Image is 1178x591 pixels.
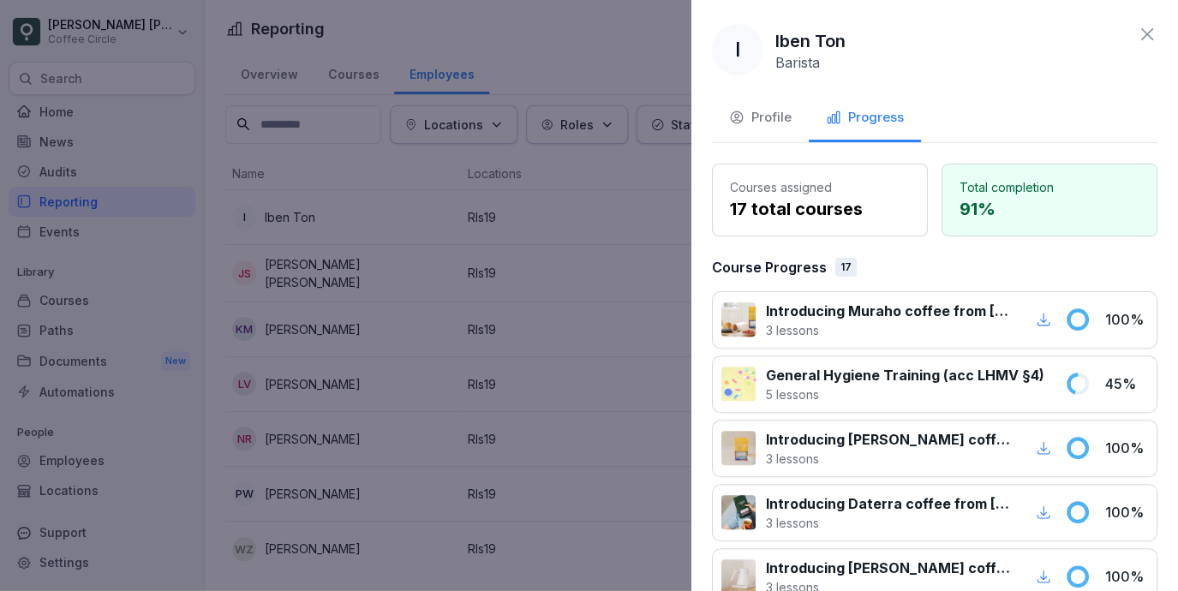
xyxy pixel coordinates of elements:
div: 17 [835,258,857,277]
div: Progress [826,108,904,128]
p: Iben Ton [775,28,846,54]
p: Barista [775,54,820,71]
p: Course Progress [712,257,827,278]
p: 45 % [1105,373,1148,394]
p: 91 % [960,196,1139,222]
p: 100 % [1105,438,1148,458]
button: Progress [809,96,921,142]
p: Introducing Muraho coffee from [GEOGRAPHIC_DATA] [766,301,1012,321]
p: 3 lessons [766,450,1012,468]
p: 100 % [1105,566,1148,587]
p: 100 % [1105,502,1148,522]
div: I [712,24,763,75]
p: Introducing [PERSON_NAME] coffee from [GEOGRAPHIC_DATA] [766,429,1012,450]
p: 3 lessons [766,514,1012,532]
p: 3 lessons [766,321,1012,339]
p: 17 total courses [730,196,910,222]
div: Profile [729,108,792,128]
p: Introducing Daterra coffee from [GEOGRAPHIC_DATA] [766,493,1012,514]
p: Courses assigned [730,178,910,196]
p: Introducing [PERSON_NAME] coffee from [GEOGRAPHIC_DATA] [766,558,1012,578]
button: Profile [712,96,809,142]
p: 100 % [1105,309,1148,330]
p: General Hygiene Training (acc LHMV §4) [766,365,1044,385]
p: 5 lessons [766,385,1044,403]
p: Total completion [960,178,1139,196]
